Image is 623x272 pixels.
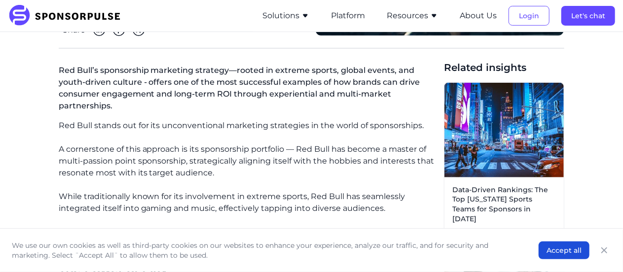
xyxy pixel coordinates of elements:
[509,11,550,20] a: Login
[509,6,550,26] button: Login
[460,10,497,22] button: About Us
[539,241,589,259] button: Accept all
[59,61,436,120] p: Red Bull’s sponsorship marketing strategy—rooted in extreme sports, global events, and youth-driv...
[12,240,519,260] p: We use our own cookies as well as third-party cookies on our websites to enhance your experience,...
[460,11,497,20] a: About Us
[561,6,615,26] button: Let's chat
[444,83,564,177] img: Photo by Andreas Niendorf courtesy of Unsplash
[59,191,436,214] p: While traditionally known for its involvement in extreme sports, Red Bull has seamlessly integrat...
[331,10,365,22] button: Platform
[444,61,564,74] span: Related insights
[561,11,615,20] a: Let's chat
[444,82,564,246] a: Data-Driven Rankings: The Top [US_STATE] Sports Teams for Sponsors in [DATE]Read more
[8,5,128,27] img: SponsorPulse
[59,120,436,132] p: Red Bull stands out for its unconventional marketing strategies in the world of sponsorships.
[59,226,436,250] p: Let’s examine Red Bull's sponsorship success in these industries and explore how these efforts co...
[387,10,438,22] button: Resources
[452,185,556,224] span: Data-Driven Rankings: The Top [US_STATE] Sports Teams for Sponsors in [DATE]
[574,225,623,272] iframe: Chat Widget
[331,11,365,20] a: Platform
[262,10,309,22] button: Solutions
[59,143,436,179] p: A cornerstone of this approach is its sponsorship portfolio — Red Bull has become a master of mul...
